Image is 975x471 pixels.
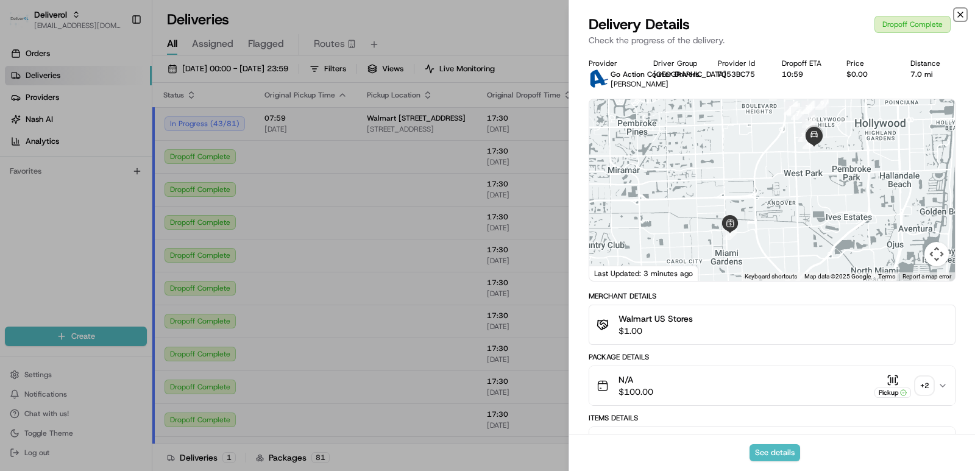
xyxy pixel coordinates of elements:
[802,115,815,128] div: 11
[592,265,633,281] img: Google
[782,58,827,68] div: Dropoff ETA
[103,178,113,188] div: 💻
[589,352,955,362] div: Package Details
[750,444,800,461] button: See details
[874,374,933,398] button: Pickup+2
[589,413,955,423] div: Items Details
[802,121,815,134] div: 12
[782,69,827,79] div: 10:59
[815,96,829,110] div: 9
[723,227,737,240] div: 1
[653,69,698,79] div: [GEOGRAPHIC_DATA]
[619,325,693,337] span: $1.00
[611,69,700,79] span: Go Action Courier Drivers
[24,177,93,189] span: Knowledge Base
[874,388,911,398] div: Pickup
[924,242,949,266] button: Map camera controls
[874,374,911,398] button: Pickup
[611,79,668,89] span: [PERSON_NAME]
[12,178,22,188] div: 📗
[619,374,653,386] span: N/A
[589,15,690,34] span: Delivery Details
[12,116,34,138] img: 1736555255976-a54dd68f-1ca7-489b-9aae-adbdc363a1c4
[98,172,200,194] a: 💻API Documentation
[41,116,200,129] div: Start new chat
[589,291,955,301] div: Merchant Details
[589,266,698,281] div: Last Updated: 3 minutes ago
[718,58,763,68] div: Provider Id
[910,58,955,68] div: Distance
[619,313,693,325] span: Walmart US Stores
[804,273,871,280] span: Map data ©2025 Google
[745,272,797,281] button: Keyboard shortcuts
[115,177,196,189] span: API Documentation
[846,58,892,68] div: Price
[32,79,201,91] input: Clear
[802,101,815,114] div: 10
[791,107,804,120] div: 7
[619,386,653,398] span: $100.00
[589,69,608,89] img: ActionCourier.png
[785,101,798,115] div: 6
[41,129,154,138] div: We're available if you need us!
[784,102,797,115] div: 5
[207,120,222,135] button: Start new chat
[718,69,755,79] button: F053BC75
[7,172,98,194] a: 📗Knowledge Base
[916,377,933,394] div: + 2
[589,366,955,405] button: N/A$100.00Pickup+2
[878,273,895,280] a: Terms (opens in new tab)
[846,69,892,79] div: $0.00
[910,69,955,79] div: 7.0 mi
[798,129,811,142] div: 13
[121,207,147,216] span: Pylon
[653,58,698,68] div: Driver Group
[12,49,222,68] p: Welcome 👋
[12,12,37,37] img: Nash
[86,206,147,216] a: Powered byPylon
[589,58,634,68] div: Provider
[801,101,814,114] div: 8
[589,34,955,46] p: Check the progress of the delivery.
[902,273,951,280] a: Report a map error
[592,265,633,281] a: Open this area in Google Maps (opens a new window)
